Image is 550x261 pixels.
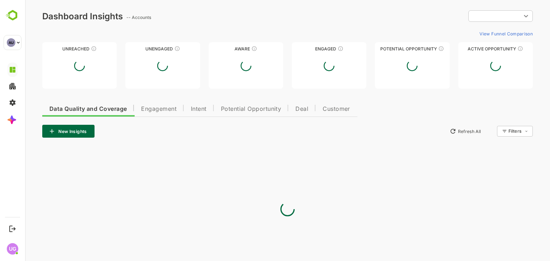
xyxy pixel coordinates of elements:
[270,106,283,112] span: Deal
[443,10,508,23] div: ​
[7,243,18,255] div: UG
[226,46,232,51] div: These accounts have just entered the buying cycle and need further nurturing
[24,106,102,112] span: Data Quality and Coverage
[483,125,508,138] div: Filters
[483,128,496,134] div: Filters
[452,28,508,39] button: View Funnel Comparison
[66,46,72,51] div: These accounts have not been engaged with for a defined time period
[101,15,128,20] ag: -- Accounts
[4,9,22,22] img: BambooboxLogoMark.f1c84d78b4c51b1a7b5f700c9845e183.svg
[8,224,17,233] button: Logout
[350,46,424,51] div: Potential Opportunity
[184,46,258,51] div: Aware
[149,46,155,51] div: These accounts have not shown enough engagement and need nurturing
[492,46,498,51] div: These accounts have open opportunities which might be at any of the Sales Stages
[413,46,419,51] div: These accounts are MQAs and can be passed on to Inside Sales
[421,125,459,137] button: Refresh All
[100,46,175,51] div: Unengaged
[17,11,98,21] div: Dashboard Insights
[313,46,318,51] div: These accounts are warm, further nurturing would qualify them to MQAs
[267,46,341,51] div: Engaged
[298,106,325,112] span: Customer
[433,46,508,51] div: Active Opportunity
[166,106,182,112] span: Intent
[17,46,92,51] div: Unreached
[7,38,15,47] div: AU
[196,106,256,112] span: Potential Opportunity
[116,106,151,112] span: Engagement
[17,125,69,138] button: New Insights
